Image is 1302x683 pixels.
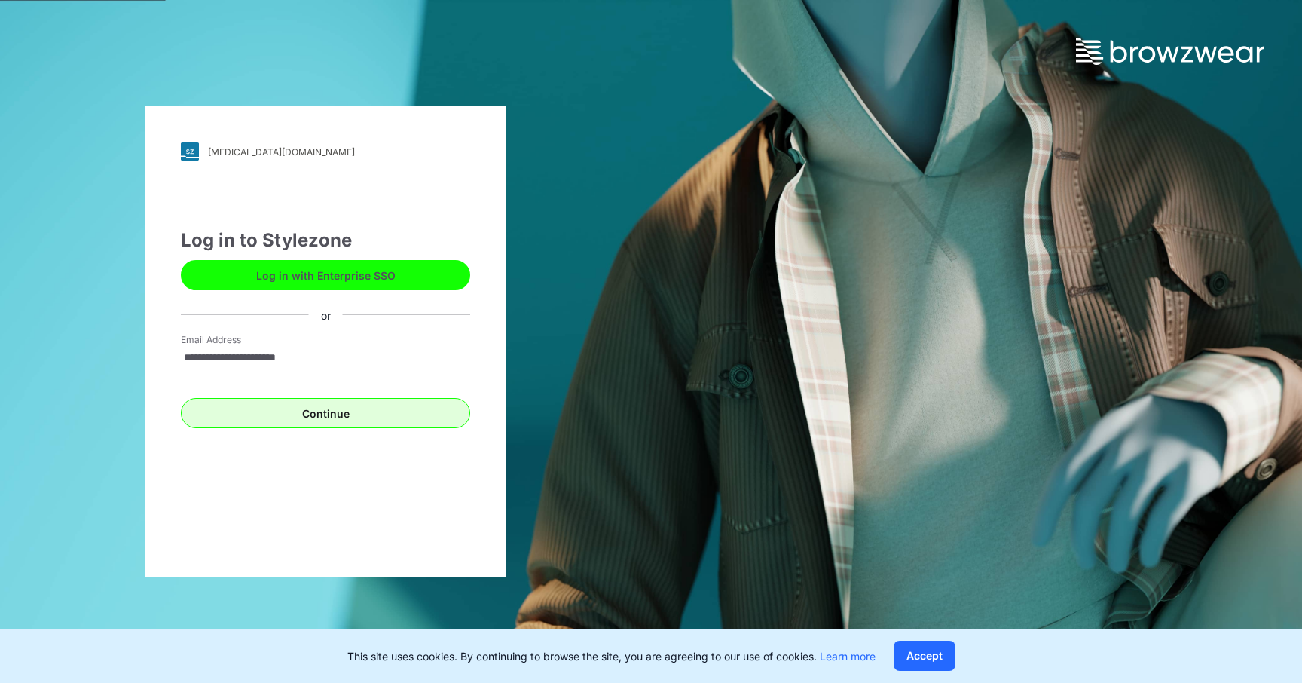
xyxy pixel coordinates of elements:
[181,398,470,428] button: Continue
[894,641,955,671] button: Accept
[181,142,470,161] a: [MEDICAL_DATA][DOMAIN_NAME]
[347,648,876,664] p: This site uses cookies. By continuing to browse the site, you are agreeing to our use of cookies.
[1076,38,1264,65] img: browzwear-logo.73288ffb.svg
[208,146,355,158] div: [MEDICAL_DATA][DOMAIN_NAME]
[181,142,199,161] img: svg+xml;base64,PHN2ZyB3aWR0aD0iMjgiIGhlaWdodD0iMjgiIHZpZXdCb3g9IjAgMCAyOCAyOCIgZmlsbD0ibm9uZSIgeG...
[181,260,470,290] button: Log in with Enterprise SSO
[820,650,876,663] a: Learn more
[181,333,286,347] label: Email Address
[309,307,343,323] div: or
[181,227,470,254] div: Log in to Stylezone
